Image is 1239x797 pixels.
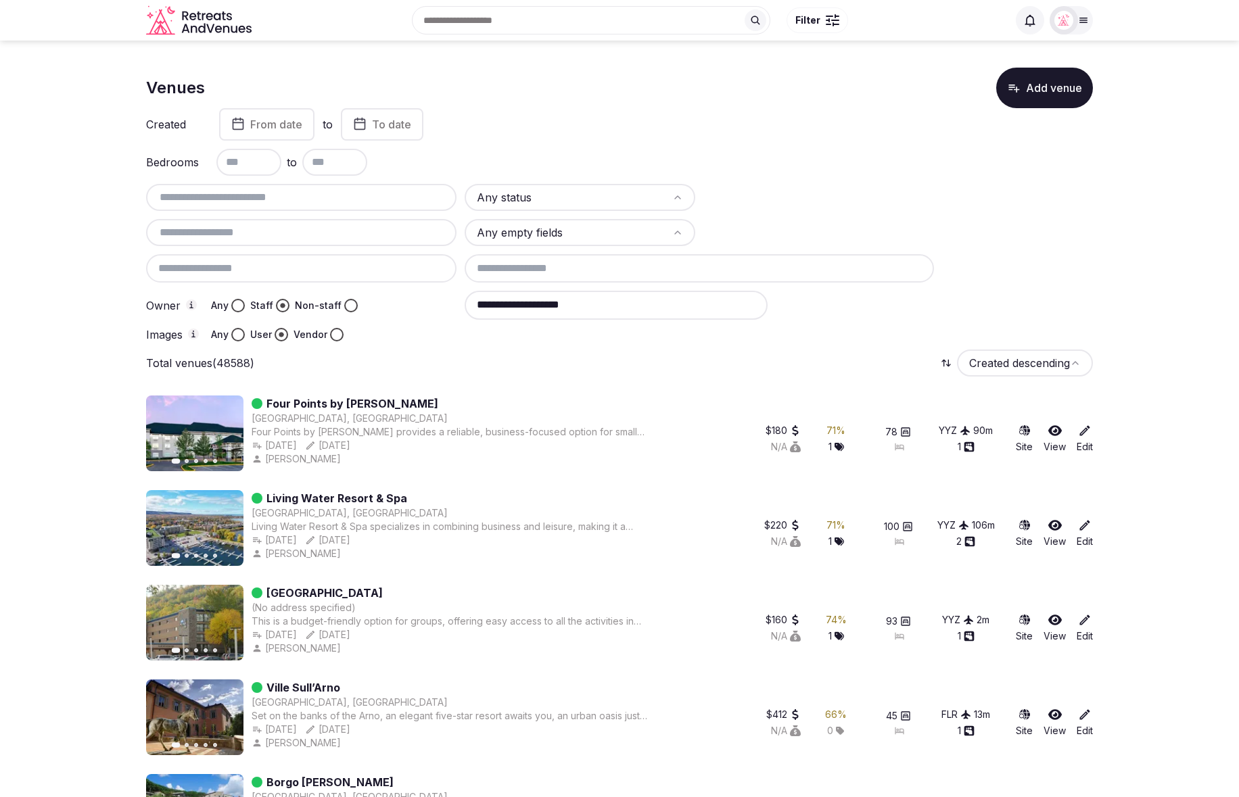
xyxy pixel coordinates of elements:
button: 71% [826,424,845,437]
button: Go to slide 5 [213,459,217,463]
div: 66 % [825,708,847,721]
button: Site [1016,424,1033,454]
button: Go to slide 3 [194,743,198,747]
button: [GEOGRAPHIC_DATA], [GEOGRAPHIC_DATA] [252,696,448,709]
div: 106 m [972,518,995,532]
button: Go to slide 1 [172,553,181,558]
a: Living Water Resort & Spa [266,490,407,506]
button: [PERSON_NAME] [252,642,344,655]
button: 66% [825,708,847,721]
button: [GEOGRAPHIC_DATA], [GEOGRAPHIC_DATA] [252,412,448,425]
button: Go to slide 1 [172,742,181,748]
button: 2 [956,535,975,548]
button: $160 [766,613,801,627]
label: to [323,117,333,132]
a: Edit [1077,518,1093,548]
button: Go to slide 2 [185,648,189,652]
button: Go to slide 1 [172,458,181,464]
a: [GEOGRAPHIC_DATA] [266,585,383,601]
a: Edit [1077,613,1093,643]
img: miaceralde [1054,11,1073,30]
div: [DATE] [305,628,350,642]
button: 100 [884,520,913,533]
button: To date [341,108,423,141]
label: Staff [250,299,273,312]
button: $412 [766,708,801,721]
span: to [287,154,297,170]
label: Images [146,329,200,341]
button: 1 [958,629,975,643]
span: 100 [884,520,899,533]
button: [DATE] [252,533,297,547]
img: Featured image for Four Points by Sheraton Barrie [146,395,243,471]
a: Edit [1077,708,1093,738]
div: 1 [828,629,844,643]
img: Featured image for Living Water Resort & Spa [146,490,243,566]
button: N/A [771,724,801,738]
a: Site [1016,613,1033,643]
a: View [1044,518,1066,548]
button: Go to slide 2 [185,743,189,747]
button: [DATE] [305,533,350,547]
svg: Retreats and Venues company logo [146,5,254,36]
a: Site [1016,518,1033,548]
button: $220 [764,518,801,532]
a: Site [1016,708,1033,738]
label: Bedrooms [146,157,200,168]
button: From date [219,108,314,141]
button: (No address specified) [252,601,356,614]
div: 71 % [826,518,845,532]
label: Owner [146,299,200,312]
a: Edit [1077,424,1093,454]
div: 90 m [973,424,993,437]
button: Go to slide 3 [194,648,198,652]
button: Go to slide 3 [194,554,198,558]
div: [PERSON_NAME] [252,452,344,466]
button: Add venue [996,68,1093,108]
div: YYZ [937,518,969,532]
button: Go to slide 5 [213,648,217,652]
span: To date [372,118,411,131]
button: [GEOGRAPHIC_DATA], [GEOGRAPHIC_DATA] [252,506,448,520]
img: Featured image for Blue Mountain Resort Inn [146,585,243,660]
button: Go to slide 2 [185,554,189,558]
div: YYZ [942,613,974,627]
label: Any [211,328,229,341]
button: Go to slide 4 [204,554,208,558]
button: Go to slide 4 [204,459,208,463]
a: View [1044,424,1066,454]
div: 71 % [826,424,845,437]
div: N/A [771,440,801,454]
button: [DATE] [305,439,350,452]
div: 74 % [826,613,847,627]
span: Filter [795,14,820,27]
div: FLR [941,708,971,721]
span: 78 [885,425,897,439]
span: From date [250,118,302,131]
a: Visit the homepage [146,5,254,36]
button: 1 [828,440,844,454]
button: [PERSON_NAME] [252,736,344,750]
button: N/A [771,535,801,548]
button: 45 [886,709,911,723]
button: [DATE] [305,723,350,736]
button: Go to slide 3 [194,459,198,463]
button: [DATE] [252,723,297,736]
button: 1 [958,440,975,454]
img: Featured image for Ville Sull’Arno [146,679,243,755]
button: 78 [885,425,911,439]
div: 1 [958,724,975,738]
a: Four Points by [PERSON_NAME] [266,395,438,412]
button: 2m [977,613,989,627]
a: View [1044,708,1066,738]
a: Ville Sull’Arno [266,679,340,696]
span: 45 [886,709,897,723]
a: View [1044,613,1066,643]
